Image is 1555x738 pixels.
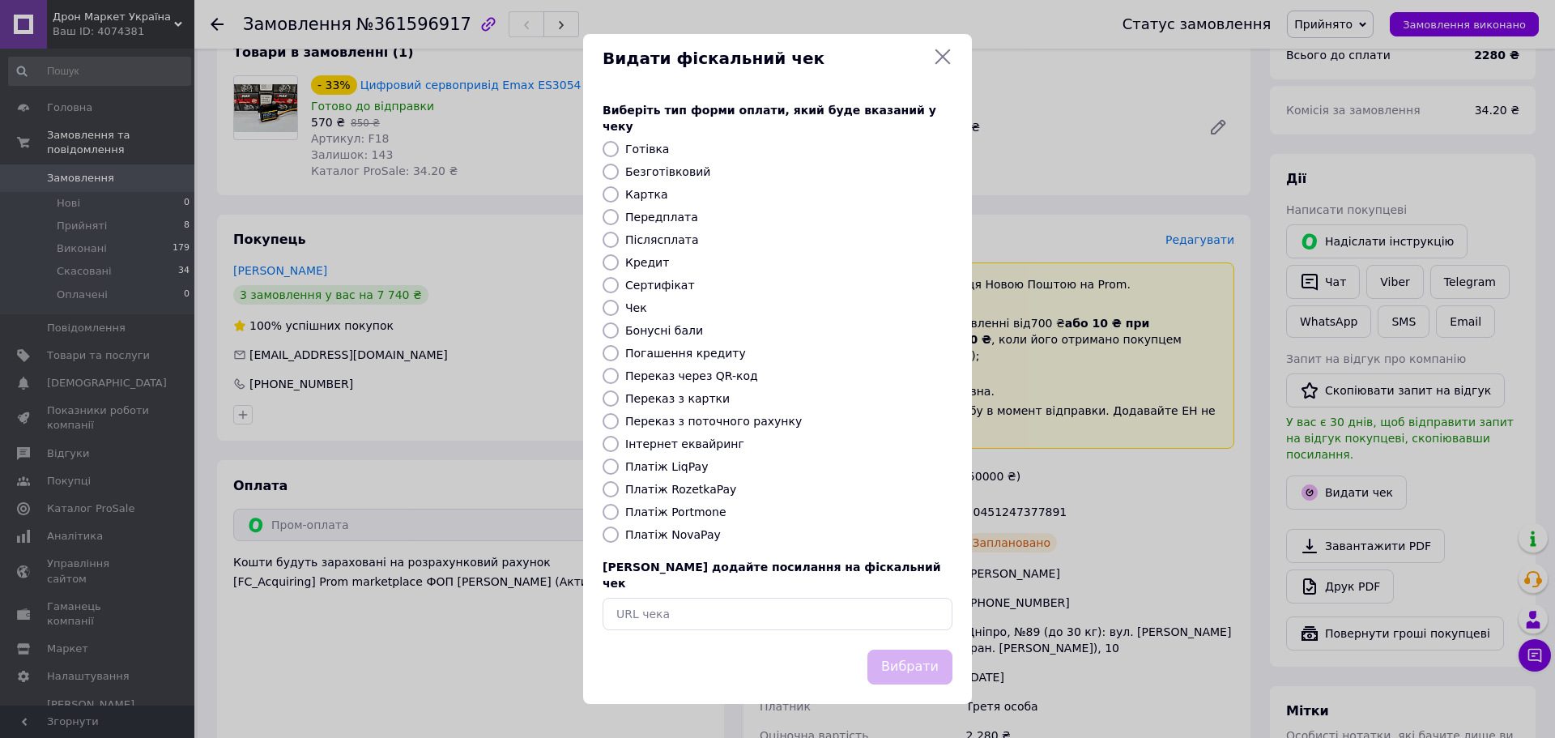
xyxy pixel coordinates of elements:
label: Післясплата [625,233,699,246]
label: Платіж Portmone [625,506,726,518]
label: Сертифікат [625,279,695,292]
span: [PERSON_NAME] додайте посилання на фіскальний чек [603,561,941,590]
label: Інтернет еквайринг [625,437,744,450]
label: Переказ з картки [625,392,730,405]
span: Видати фіскальний чек [603,47,927,70]
label: Картка [625,188,668,201]
label: Платіж RozetkaPay [625,483,736,496]
label: Безготівковий [625,165,710,178]
label: Передплата [625,211,698,224]
label: Платіж LiqPay [625,460,708,473]
label: Платіж NovaPay [625,528,721,541]
label: Погашення кредиту [625,347,746,360]
label: Готівка [625,143,669,156]
label: Чек [625,301,647,314]
label: Кредит [625,256,669,269]
span: Виберіть тип форми оплати, який буде вказаний у чеку [603,104,936,133]
label: Бонусні бали [625,324,703,337]
input: URL чека [603,598,952,630]
label: Переказ через QR-код [625,369,758,382]
label: Переказ з поточного рахунку [625,415,802,428]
